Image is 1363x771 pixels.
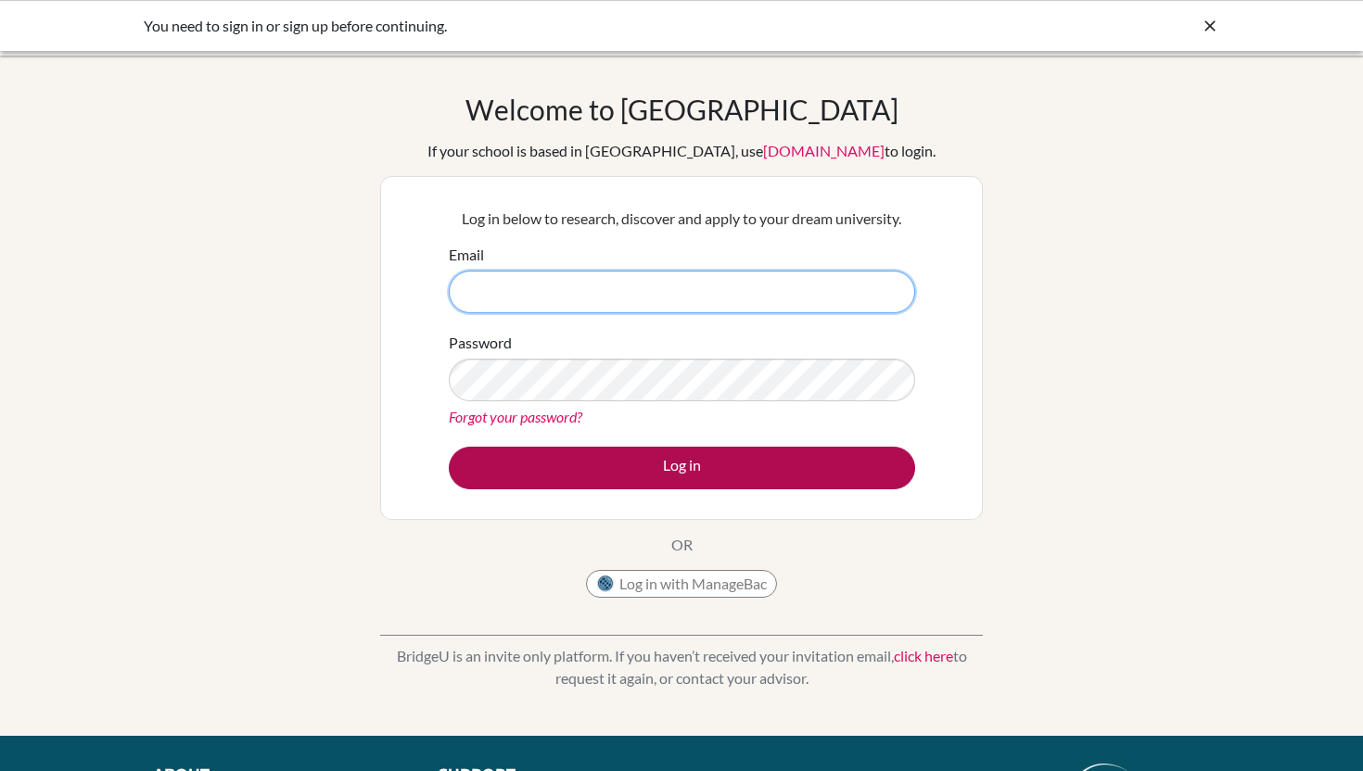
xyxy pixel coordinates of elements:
[671,534,693,556] p: OR
[427,140,936,162] div: If your school is based in [GEOGRAPHIC_DATA], use to login.
[894,647,953,664] a: click here
[449,208,915,230] p: Log in below to research, discover and apply to your dream university.
[144,15,941,37] div: You need to sign in or sign up before continuing.
[449,244,484,266] label: Email
[449,408,582,425] a: Forgot your password?
[380,645,983,689] p: BridgeU is an invite only platform. If you haven’t received your invitation email, to request it ...
[449,332,512,354] label: Password
[763,142,885,159] a: [DOMAIN_NAME]
[449,447,915,489] button: Log in
[586,570,777,598] button: Log in with ManageBac
[465,93,898,126] h1: Welcome to [GEOGRAPHIC_DATA]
